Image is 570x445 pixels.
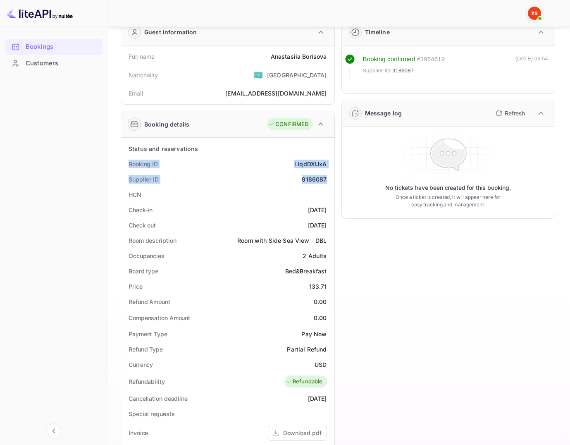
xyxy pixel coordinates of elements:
[129,330,167,338] div: Payment Type
[129,360,153,369] div: Currency
[144,120,189,129] div: Booking details
[129,206,153,214] div: Check-in
[314,313,327,322] div: 0.00
[237,236,327,245] div: Room with Side Sea View - DBL
[5,55,102,72] div: Customers
[129,251,165,260] div: Occupancies
[528,7,541,20] img: Yandex Support
[5,39,102,54] a: Bookings
[308,206,327,214] div: [DATE]
[392,67,414,75] span: 9186087
[308,221,327,230] div: [DATE]
[129,236,176,245] div: Room description
[301,330,327,338] div: Pay Now
[129,267,158,275] div: Board type
[515,55,548,79] div: [DATE] 06:54
[129,345,163,354] div: Refund Type
[26,42,98,52] div: Bookings
[26,59,98,68] div: Customers
[505,109,525,117] p: Refresh
[269,120,308,129] div: CONFIRMED
[129,297,170,306] div: Refund Amount
[7,7,73,20] img: LiteAPI logo
[491,107,528,120] button: Refresh
[271,52,327,61] div: Anastasiia Borisova
[129,160,158,168] div: Booking ID
[308,394,327,403] div: [DATE]
[129,89,143,98] div: Email
[5,55,102,71] a: Customers
[253,67,263,82] span: United States
[129,221,156,230] div: Check out
[417,55,445,64] div: # 3954619
[129,409,174,418] div: Special requests
[46,423,61,438] button: Collapse navigation
[314,297,327,306] div: 0.00
[286,378,323,386] div: Refundable
[129,190,141,199] div: HCN
[365,28,390,36] div: Timeline
[365,109,402,117] div: Message log
[267,71,327,79] div: [GEOGRAPHIC_DATA]
[391,194,505,208] p: Once a ticket is created, it will appear here for easy tracking and management.
[129,428,148,437] div: Invoice
[287,345,327,354] div: Partial Refund
[294,160,327,168] div: LlqdDXUxA
[129,394,188,403] div: Cancellation deadline
[5,39,102,55] div: Bookings
[225,89,327,98] div: [EMAIL_ADDRESS][DOMAIN_NAME]
[129,282,143,291] div: Price
[385,184,511,192] p: No tickets have been created for this booking.
[129,52,155,61] div: Full name
[315,360,327,369] div: USD
[303,251,327,260] div: 2 Adults
[129,377,165,386] div: Refundability
[363,67,392,75] span: Supplier ID:
[129,313,190,322] div: Compensation Amount
[144,28,197,36] div: Guest information
[283,428,322,437] div: Download pdf
[309,282,327,291] div: 133.71
[129,175,159,184] div: Supplier ID
[129,144,198,153] div: Status and reservations
[363,55,415,64] div: Booking confirmed
[302,175,327,184] div: 9186087
[285,267,327,275] div: Bed&Breakfast
[129,71,158,79] div: Nationality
